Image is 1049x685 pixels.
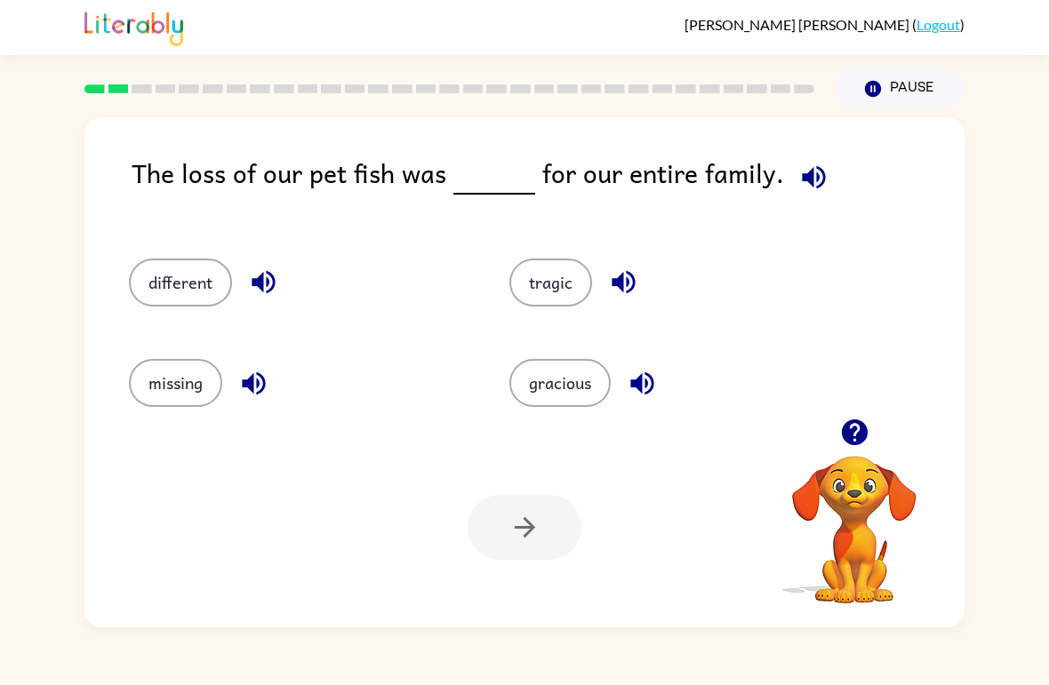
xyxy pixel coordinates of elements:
[509,259,592,307] button: tragic
[129,259,232,307] button: different
[836,68,965,109] button: Pause
[84,7,183,46] img: Literably
[765,428,943,606] video: Your browser must support playing .mp4 files to use Literably. Please try using another browser.
[917,16,960,33] a: Logout
[132,153,965,223] div: The loss of our pet fish was for our entire family.
[685,16,965,33] div: ( )
[685,16,912,33] span: [PERSON_NAME] [PERSON_NAME]
[129,359,222,407] button: missing
[509,359,611,407] button: gracious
